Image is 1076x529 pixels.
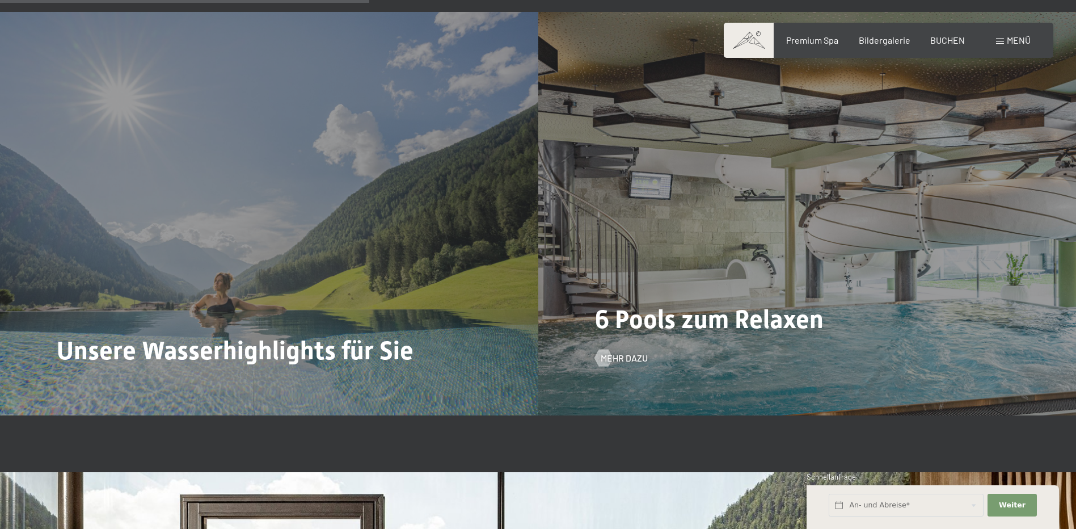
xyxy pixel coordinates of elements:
[601,352,648,364] span: Mehr dazu
[807,472,856,481] span: Schnellanfrage
[1007,35,1031,45] span: Menü
[988,494,1036,517] button: Weiter
[999,500,1026,510] span: Weiter
[930,35,965,45] a: BUCHEN
[595,304,824,334] span: 6 Pools zum Relaxen
[859,35,910,45] a: Bildergalerie
[57,335,413,366] span: Unsere Wasserhighlights für Sie
[786,35,838,45] a: Premium Spa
